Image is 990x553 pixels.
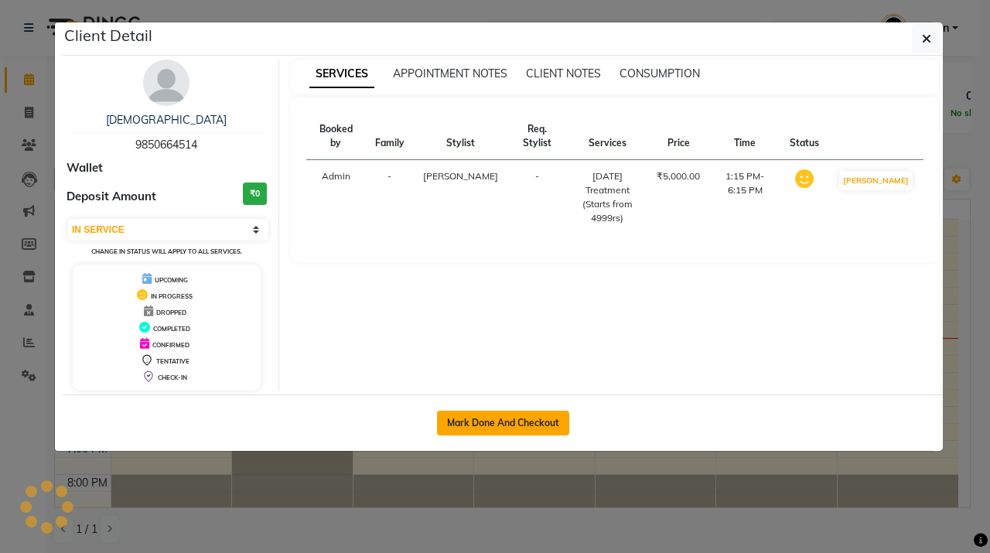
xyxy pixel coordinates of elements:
[153,325,190,333] span: COMPLETED
[106,113,227,127] a: [DEMOGRAPHIC_DATA]
[143,60,189,106] img: avatar
[151,292,193,300] span: IN PROGRESS
[243,183,267,205] h3: ₹0
[657,169,700,183] div: ₹5,000.00
[366,160,414,235] td: -
[507,113,568,160] th: Req. Stylist
[64,24,152,47] h5: Client Detail
[437,411,569,435] button: Mark Done And Checkout
[156,309,186,316] span: DROPPED
[507,160,568,235] td: -
[576,169,638,225] div: [DATE] Treatment (Starts from 4999rs)
[135,138,197,152] span: 9850664514
[67,188,156,206] span: Deposit Amount
[567,113,647,160] th: Services
[309,60,374,88] span: SERVICES
[306,113,366,160] th: Booked by
[152,341,189,349] span: CONFIRMED
[393,67,507,80] span: APPOINTMENT NOTES
[839,171,913,190] button: [PERSON_NAME]
[91,247,242,255] small: Change in status will apply to all services.
[647,113,709,160] th: Price
[155,276,188,284] span: UPCOMING
[709,160,780,235] td: 1:15 PM-6:15 PM
[67,159,103,177] span: Wallet
[158,374,187,381] span: CHECK-IN
[780,113,828,160] th: Status
[306,160,366,235] td: Admin
[526,67,601,80] span: CLIENT NOTES
[366,113,414,160] th: Family
[423,170,498,182] span: [PERSON_NAME]
[620,67,700,80] span: CONSUMPTION
[156,357,189,365] span: TENTATIVE
[709,113,780,160] th: Time
[414,113,507,160] th: Stylist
